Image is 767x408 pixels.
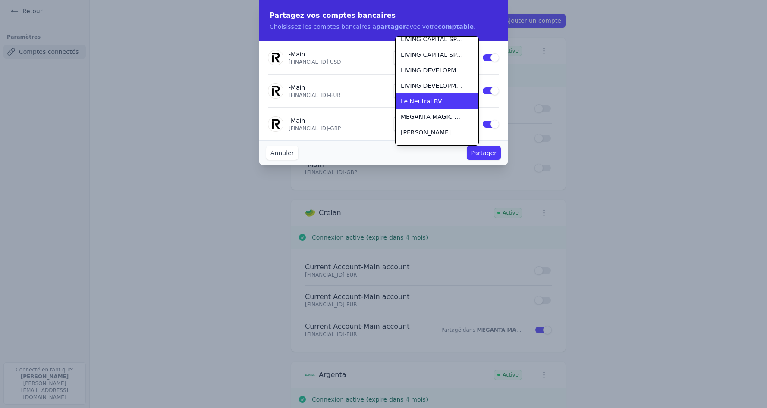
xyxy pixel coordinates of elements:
[401,128,463,137] span: [PERSON_NAME] DEVELOPMENT SRL
[401,35,463,44] span: LIVING CAPITAL SPRL
[401,81,463,90] span: LIVING DEVELOPMENT SPRL
[401,97,442,106] span: Le Neutral BV
[401,50,463,59] span: LIVING CAPITAL SPRL
[401,143,463,152] span: [PERSON_NAME] DEVELOPMENT SRL
[401,66,463,75] span: LIVING DEVELOPMENT SPRL
[401,112,463,121] span: MEGANTA MAGIC SRL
